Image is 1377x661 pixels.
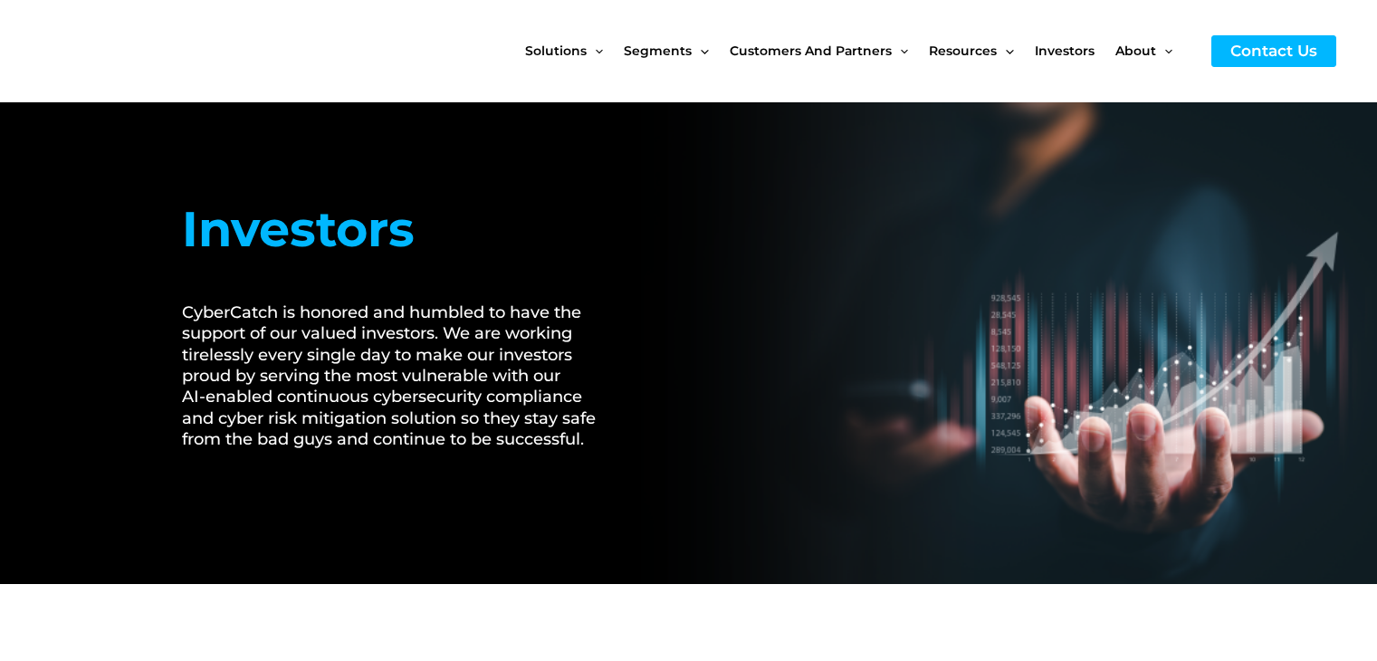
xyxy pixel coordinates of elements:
[730,13,892,89] span: Customers and Partners
[1115,13,1156,89] span: About
[1211,35,1336,67] a: Contact Us
[692,13,708,89] span: Menu Toggle
[182,193,617,266] h1: Investors
[1035,13,1115,89] a: Investors
[997,13,1013,89] span: Menu Toggle
[1035,13,1095,89] span: Investors
[892,13,908,89] span: Menu Toggle
[182,302,617,451] h2: CyberCatch is honored and humbled to have the support of our valued investors. We are working tir...
[929,13,997,89] span: Resources
[525,13,587,89] span: Solutions
[1156,13,1172,89] span: Menu Toggle
[32,14,249,89] img: CyberCatch
[624,13,692,89] span: Segments
[587,13,603,89] span: Menu Toggle
[525,13,1193,89] nav: Site Navigation: New Main Menu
